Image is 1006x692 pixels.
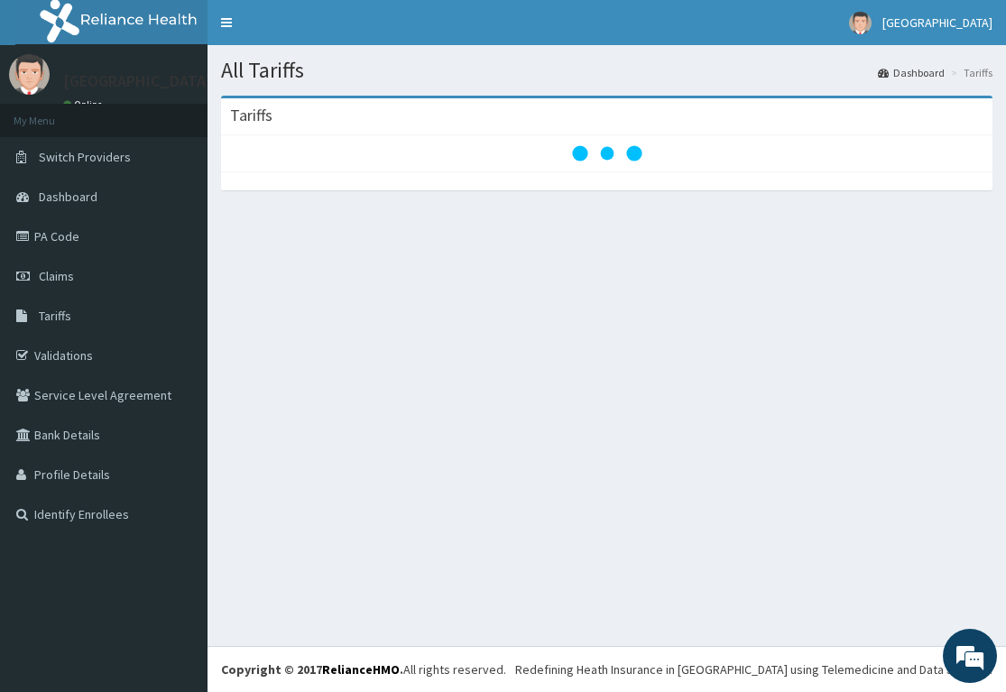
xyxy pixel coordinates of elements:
[39,189,97,205] span: Dashboard
[9,54,50,95] img: User Image
[946,65,992,80] li: Tariffs
[63,73,212,89] p: [GEOGRAPHIC_DATA]
[39,149,131,165] span: Switch Providers
[878,65,945,80] a: Dashboard
[221,661,403,678] strong: Copyright © 2017 .
[849,12,872,34] img: User Image
[882,14,992,31] span: [GEOGRAPHIC_DATA]
[208,646,1006,692] footer: All rights reserved.
[571,117,643,189] svg: audio-loading
[39,308,71,324] span: Tariffs
[322,661,400,678] a: RelianceHMO
[221,59,992,82] h1: All Tariffs
[63,98,106,111] a: Online
[230,107,272,124] h3: Tariffs
[39,268,74,284] span: Claims
[515,660,992,678] div: Redefining Heath Insurance in [GEOGRAPHIC_DATA] using Telemedicine and Data Science!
